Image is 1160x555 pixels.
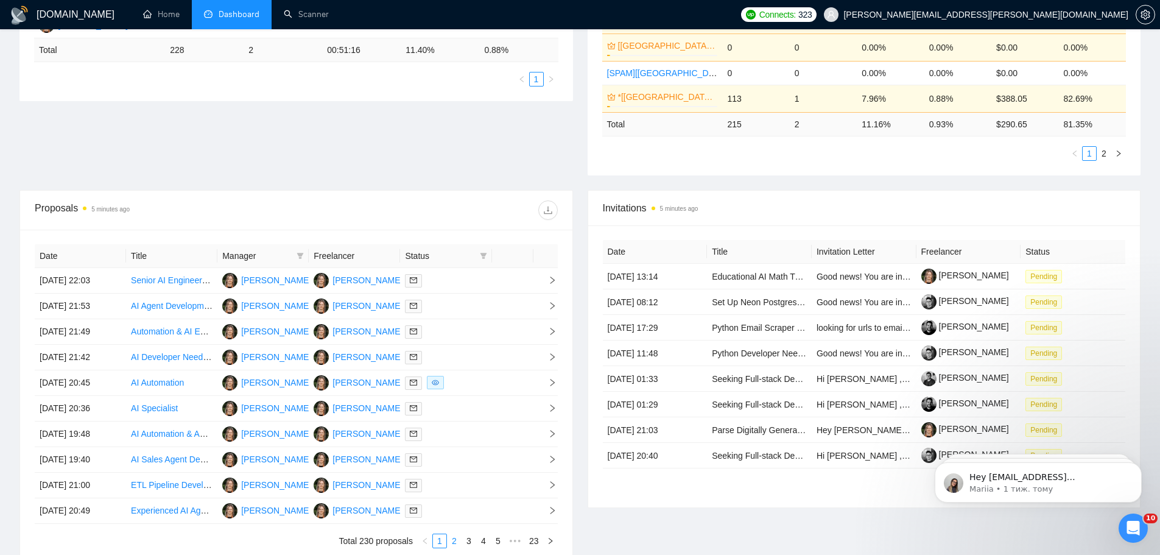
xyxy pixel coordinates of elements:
li: Total 230 proposals [339,534,413,548]
span: right [538,327,557,336]
a: Seeking Full-stack Developers with Python, Databases (SQL), and cloud experience - DSQL-2025-q3 [712,374,1095,384]
img: IM [222,299,237,314]
div: [PERSON_NAME] [241,504,311,517]
td: 0.00% [857,61,924,85]
a: Educational AI Math Tutor — AI Integration + Full‑Stack (LLM + OCR + Python) [712,272,1010,281]
span: mail [410,379,417,386]
a: Pending [1025,399,1067,409]
a: Pending [1025,322,1067,332]
th: Invitation Letter [812,240,916,264]
td: 0.00% [857,34,924,61]
div: [PERSON_NAME] [332,453,402,466]
td: [DATE] 13:14 [603,264,708,289]
img: c1y1RqjgTZcvU0dwtryr8mBnMj2dUVukC_dZyoZmuHi7zh0IiMjry2E21lZSutTAOB [921,294,937,309]
li: 1 [1082,146,1097,161]
td: [DATE] 21:42 [35,345,126,370]
span: Pending [1025,372,1062,386]
a: Pending [1025,348,1067,358]
th: Title [707,240,812,264]
span: left [1071,150,1078,157]
a: 3 [462,534,476,548]
div: Proposals [35,200,296,220]
iframe: Intercom notifications повідомлення [916,437,1160,522]
td: $0.00 [991,61,1058,85]
span: Status [405,249,474,263]
a: IM[PERSON_NAME] [314,300,402,310]
a: IM[PERSON_NAME] [222,479,311,489]
span: mail [410,277,417,284]
span: left [518,76,526,83]
span: setting [1136,10,1155,19]
img: IM [314,426,329,442]
a: IM[PERSON_NAME] [314,428,402,438]
a: IM[PERSON_NAME] [314,352,402,361]
a: searchScanner [284,9,329,19]
a: [PERSON_NAME] [921,322,1009,331]
div: [PERSON_NAME] [241,453,311,466]
img: IM [222,503,237,518]
a: 2 [1097,147,1111,160]
img: c17cOXi-RbZZWj8nmL2dEpomeZzW790z9XDhA466a62RJUdlL8IfCsOUn0BAZ13I77 [921,320,937,335]
img: upwork-logo.png [746,10,756,19]
a: [PERSON_NAME] [921,398,1009,408]
td: [DATE] 17:29 [603,315,708,341]
span: mail [410,430,417,437]
td: [DATE] 19:48 [35,422,126,447]
a: [SPAM][[GEOGRAPHIC_DATA]] OpenAI | Generative AI ML [607,68,833,78]
th: Date [35,244,126,268]
img: IM [314,478,329,493]
a: Automation & AI Expert for Sign Shop Quoting & Customer Service [131,327,384,336]
a: AI Automation [131,378,184,387]
img: IM [222,273,237,288]
div: [PERSON_NAME] [332,350,402,364]
div: [PERSON_NAME] [241,478,311,492]
span: right [538,455,557,464]
span: filter [477,247,490,265]
li: 2 [447,534,462,548]
a: Seeking Full-stack Developers with Python, Databases (SQL), and cloud experience - DSQL-2025-q3 [712,451,1095,461]
button: right [1111,146,1126,161]
span: crown [607,41,616,50]
li: Next 5 Pages [505,534,525,548]
div: [PERSON_NAME] [332,299,402,313]
span: eye [432,379,439,386]
td: 0.00% [1059,34,1126,61]
td: 113 [722,85,789,112]
a: Pending [1025,297,1067,306]
img: c1jAVRRm5OWtzINurvG_n1C4sHLEK6PX3YosBnI2IZBEJRv5XQ2vaVIXksxUv1o8gt [921,422,937,437]
a: [PERSON_NAME] [921,296,1009,306]
span: Pending [1025,347,1062,360]
span: download [539,205,557,215]
li: 23 [525,534,543,548]
span: Pending [1025,270,1062,283]
img: IM [222,426,237,442]
div: [PERSON_NAME] [241,376,311,389]
td: 215 [722,112,789,136]
td: [DATE] 19:40 [35,447,126,473]
a: *[[GEOGRAPHIC_DATA]] AI & Machine Learning Software [618,90,715,104]
td: $388.05 [991,85,1058,112]
div: [PERSON_NAME] [332,325,402,338]
div: [PERSON_NAME] [332,376,402,389]
a: AI Specialist [131,403,178,413]
li: Previous Page [1067,146,1082,161]
img: IM [314,452,329,467]
li: 4 [476,534,491,548]
img: c1LVrnnMXStBP7MVVL4G-3hSZdC25EaC-I0rJzrNG1REf2ULH-oFqirkV8HxO-fGp2 [921,371,937,386]
a: AI Developer Needed for Script and Code Analysis [131,352,322,362]
td: 0.00% [1059,61,1126,85]
span: mail [410,456,417,463]
a: IM[PERSON_NAME] [314,326,402,336]
span: right [538,302,557,310]
img: IM [222,324,237,339]
img: logo [10,5,29,25]
td: $ 290.65 [991,112,1058,136]
div: [PERSON_NAME] [332,504,402,517]
a: 4 [477,534,490,548]
span: mail [410,302,417,309]
td: [DATE] 01:29 [603,392,708,417]
span: mail [410,507,417,514]
a: [[GEOGRAPHIC_DATA]/[GEOGRAPHIC_DATA]] SV/Web Development [618,39,715,52]
li: Next Page [544,72,558,87]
